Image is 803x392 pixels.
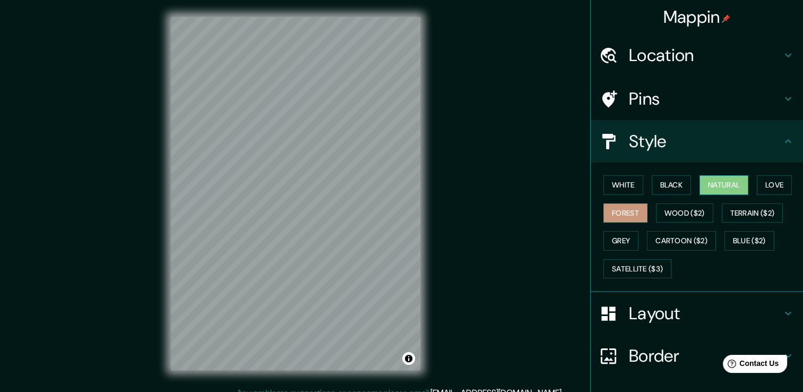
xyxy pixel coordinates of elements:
[603,259,671,279] button: Satellite ($3)
[629,88,782,109] h4: Pins
[647,231,716,251] button: Cartoon ($2)
[603,231,638,251] button: Grey
[629,45,782,66] h4: Location
[171,17,420,370] canvas: Map
[591,292,803,335] div: Layout
[709,351,791,380] iframe: Help widget launcher
[722,203,783,223] button: Terrain ($2)
[663,6,731,28] h4: Mappin
[591,34,803,76] div: Location
[603,203,647,223] button: Forest
[402,352,415,365] button: Toggle attribution
[656,203,713,223] button: Wood ($2)
[591,120,803,163] div: Style
[700,175,748,195] button: Natural
[629,131,782,152] h4: Style
[603,175,643,195] button: White
[591,78,803,120] div: Pins
[724,231,774,251] button: Blue ($2)
[722,14,730,23] img: pin-icon.png
[629,303,782,324] h4: Layout
[757,175,792,195] button: Love
[629,345,782,367] h4: Border
[652,175,692,195] button: Black
[591,335,803,377] div: Border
